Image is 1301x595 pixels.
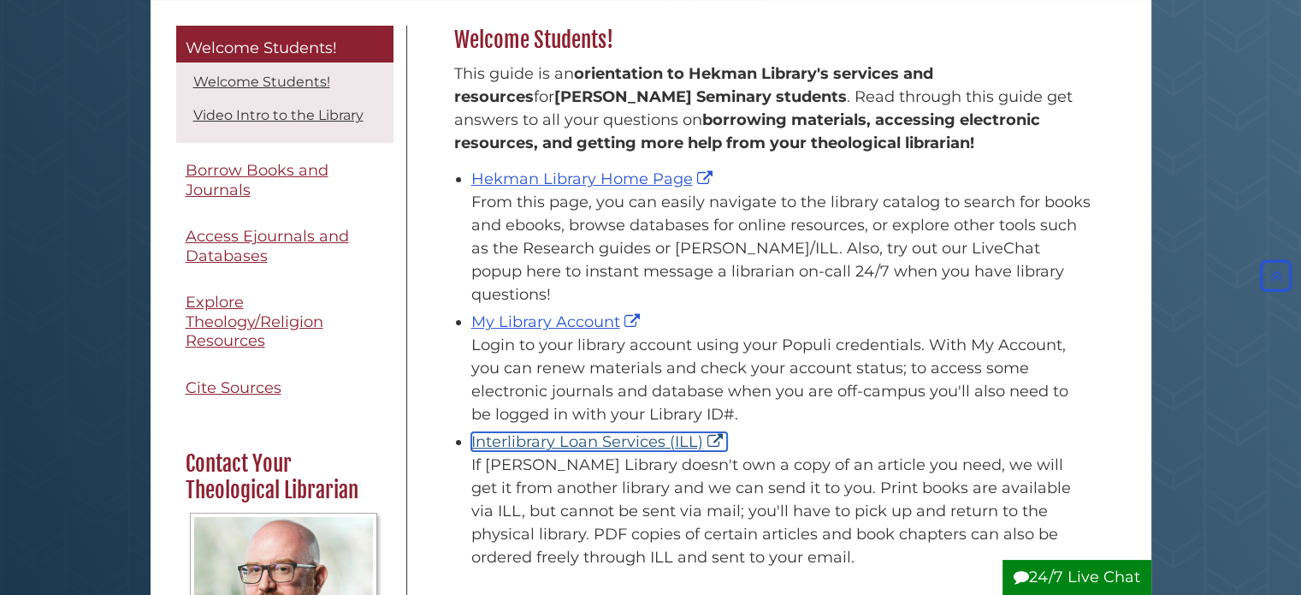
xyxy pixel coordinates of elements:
a: My Library Account [471,312,644,331]
a: Welcome Students! [193,74,330,90]
span: Explore Theology/Religion Resources [186,293,323,350]
a: Welcome Students! [176,26,393,63]
a: Hekman Library Home Page [471,170,717,188]
a: Explore Theology/Religion Resources [176,283,393,360]
a: Access Ejournals and Databases [176,217,393,275]
span: Welcome Students! [186,39,337,57]
div: From this page, you can easily navigate to the library catalog to search for books and ebooks, br... [471,191,1091,306]
strong: orientation to Hekman Library's services and resources [454,64,933,106]
a: Video Intro to the Library [193,107,364,123]
button: 24/7 Live Chat [1002,560,1151,595]
h2: Welcome Students! [446,27,1100,54]
div: If [PERSON_NAME] Library doesn't own a copy of an article you need, we will get it from another l... [471,454,1091,569]
strong: [PERSON_NAME] Seminary students [554,87,847,106]
span: This guide is an for . Read through this guide get answers to all your questions on [454,64,1073,152]
span: Access Ejournals and Databases [186,227,349,265]
span: Borrow Books and Journals [186,161,328,199]
a: Interlibrary Loan Services (ILL) [471,432,727,451]
a: Back to Top [1256,266,1297,285]
a: Cite Sources [176,369,393,408]
a: Borrow Books and Journals [176,152,393,209]
h2: Contact Your Theological Librarian [177,450,391,504]
b: borrowing materials, accessing electronic resources, and getting more help from your theological ... [454,110,1040,152]
span: Cite Sources [186,378,281,397]
div: Login to your library account using your Populi credentials. With My Account, you can renew mater... [471,334,1091,426]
